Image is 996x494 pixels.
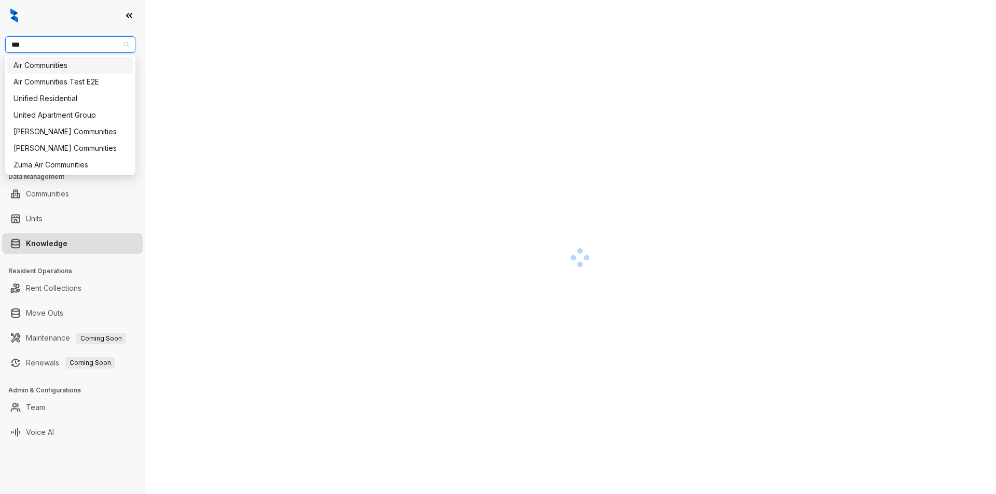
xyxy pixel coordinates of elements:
[2,69,143,90] li: Leads
[2,328,143,348] li: Maintenance
[2,303,143,323] li: Move Outs
[26,208,43,229] a: Units
[7,57,133,74] div: Air Communities
[7,107,133,123] div: United Apartment Group
[2,278,143,299] li: Rent Collections
[13,93,127,104] div: Unified Residential
[26,303,63,323] a: Move Outs
[13,126,127,137] div: [PERSON_NAME] Communities
[13,143,127,154] div: [PERSON_NAME] Communities
[13,159,127,171] div: Zuma Air Communities
[2,233,143,254] li: Knowledge
[13,76,127,88] div: Air Communities Test E2E
[26,352,115,373] a: RenewalsComing Soon
[7,157,133,173] div: Zuma Air Communities
[13,60,127,71] div: Air Communities
[8,386,145,395] h3: Admin & Configurations
[26,184,69,204] a: Communities
[7,74,133,90] div: Air Communities Test E2E
[10,8,18,23] img: logo
[13,109,127,121] div: United Apartment Group
[2,114,143,135] li: Leasing
[2,139,143,160] li: Collections
[2,352,143,373] li: Renewals
[7,90,133,107] div: Unified Residential
[26,278,81,299] a: Rent Collections
[7,140,133,157] div: Villa Serena Communities
[8,172,145,181] h3: Data Management
[26,422,54,443] a: Voice AI
[2,422,143,443] li: Voice AI
[2,184,143,204] li: Communities
[65,357,115,369] span: Coming Soon
[2,397,143,418] li: Team
[76,333,126,344] span: Coming Soon
[7,123,133,140] div: Villa Serena Communities
[26,233,67,254] a: Knowledge
[2,208,143,229] li: Units
[26,397,45,418] a: Team
[8,266,145,276] h3: Resident Operations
